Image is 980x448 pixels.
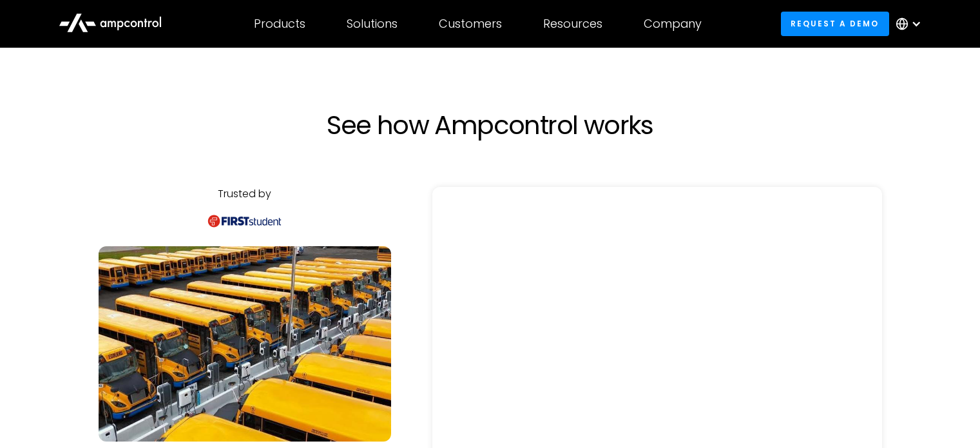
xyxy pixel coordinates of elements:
[254,17,305,31] div: Products
[543,17,602,31] div: Resources
[644,17,702,31] div: Company
[781,12,889,35] a: Request a demo
[207,110,774,141] h1: See how Ampcontrol works
[439,17,502,31] div: Customers
[347,17,398,31] div: Solutions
